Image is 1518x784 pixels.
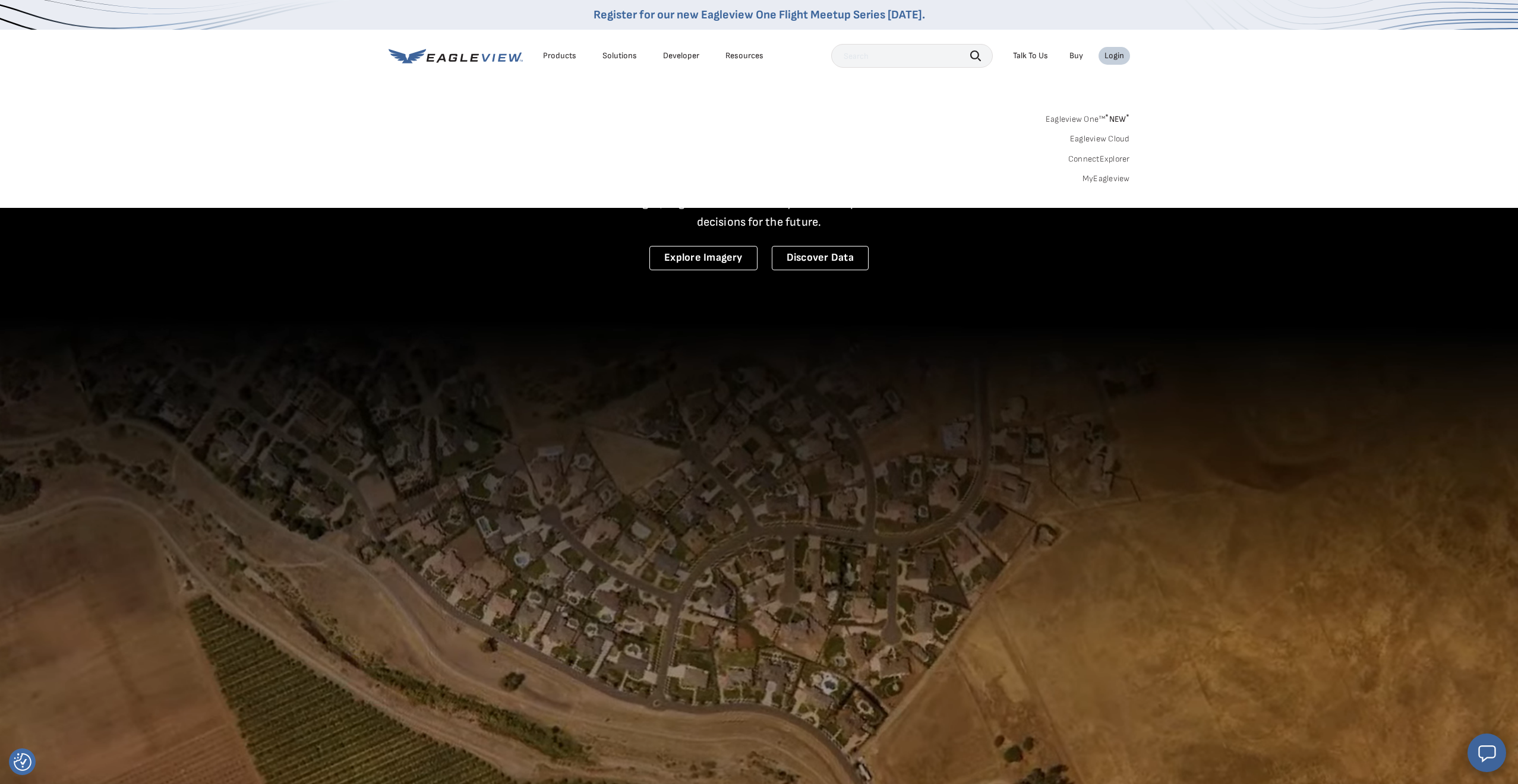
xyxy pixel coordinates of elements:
a: Explore Imagery [649,246,758,270]
input: Search [831,44,993,68]
a: Developer [663,50,699,61]
div: Resources [725,50,763,61]
a: ConnectExplorer [1068,154,1130,165]
img: Revisit consent button [14,753,31,771]
button: Consent Preferences [14,753,31,771]
div: Talk To Us [1013,50,1048,61]
div: Products [543,50,576,61]
a: Eagleview One™*NEW* [1046,110,1130,124]
div: Login [1104,50,1124,61]
a: Register for our new Eagleview One Flight Meetup Series [DATE]. [594,8,925,22]
a: Eagleview Cloud [1070,134,1130,144]
span: NEW [1105,114,1129,124]
button: Open chat window [1467,734,1506,772]
a: Buy [1069,50,1083,61]
a: Discover Data [772,246,869,270]
div: Solutions [602,50,637,61]
a: MyEagleview [1083,173,1130,184]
